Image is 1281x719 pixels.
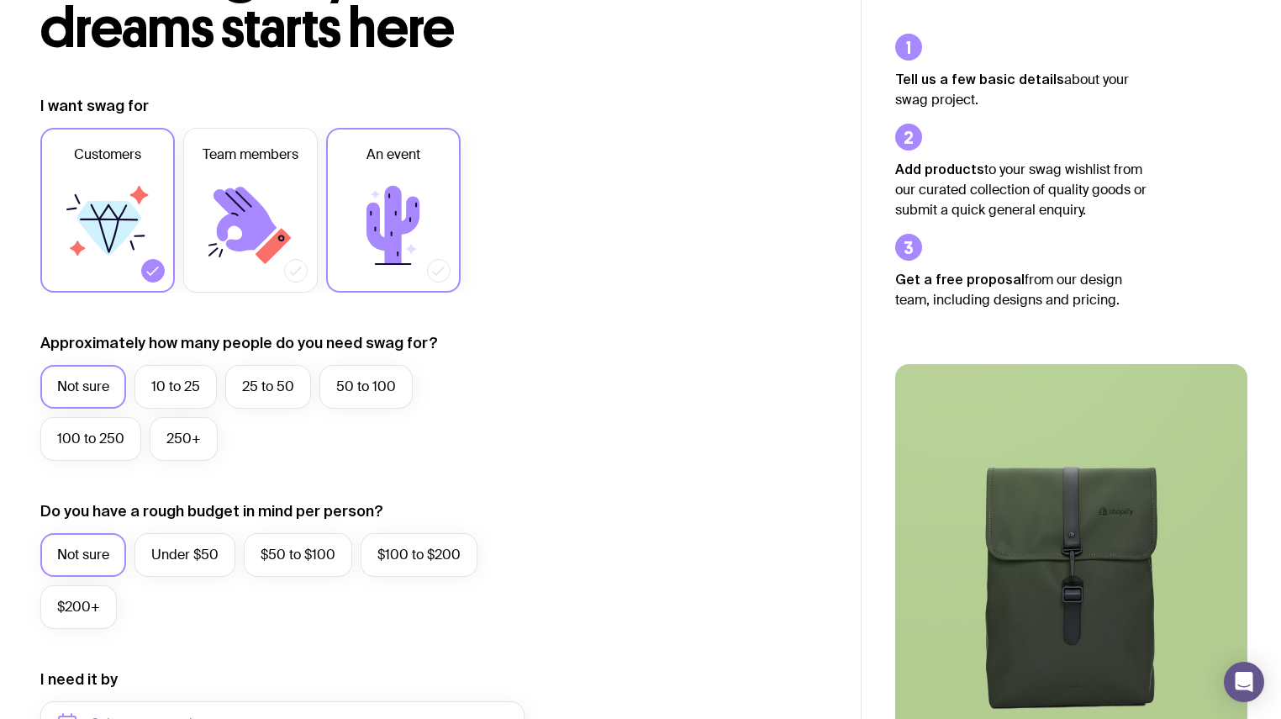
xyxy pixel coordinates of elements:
[1224,662,1264,702] div: Open Intercom Messenger
[366,145,420,165] span: An event
[319,365,413,409] label: 50 to 100
[40,333,438,353] label: Approximately how many people do you need swag for?
[895,272,1025,287] strong: Get a free proposal
[40,365,126,409] label: Not sure
[40,533,126,577] label: Not sure
[225,365,311,409] label: 25 to 50
[134,533,235,577] label: Under $50
[40,585,117,629] label: $200+
[895,71,1064,87] strong: Tell us a few basic details
[203,145,298,165] span: Team members
[895,69,1147,110] p: about your swag project.
[40,96,149,116] label: I want swag for
[40,417,141,461] label: 100 to 250
[74,145,141,165] span: Customers
[244,533,352,577] label: $50 to $100
[134,365,217,409] label: 10 to 25
[40,669,118,690] label: I need it by
[40,501,383,521] label: Do you have a rough budget in mind per person?
[150,417,218,461] label: 250+
[895,159,1147,220] p: to your swag wishlist from our curated collection of quality goods or submit a quick general enqu...
[361,533,477,577] label: $100 to $200
[895,269,1147,310] p: from our design team, including designs and pricing.
[895,161,984,177] strong: Add products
